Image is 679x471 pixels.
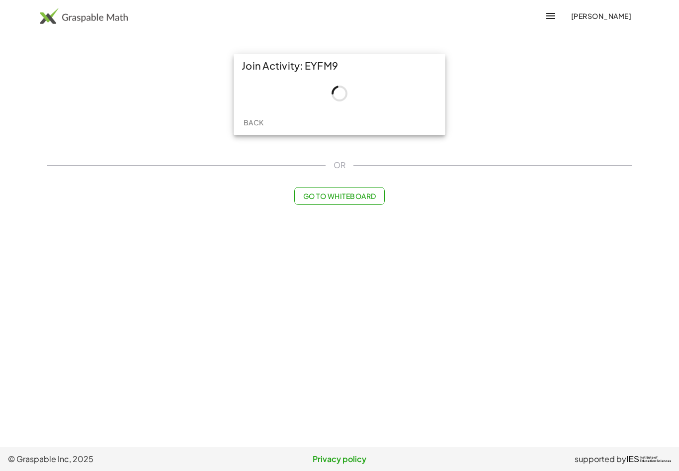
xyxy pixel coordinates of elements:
[234,54,445,78] div: Join Activity: EYFM9
[571,11,631,20] span: [PERSON_NAME]
[334,159,345,171] span: OR
[640,456,671,463] span: Institute of Education Sciences
[243,118,263,127] span: Back
[626,453,671,465] a: IESInstitute ofEducation Sciences
[238,113,269,131] button: Back
[229,453,450,465] a: Privacy policy
[294,187,384,205] button: Go to Whiteboard
[303,191,376,200] span: Go to Whiteboard
[563,7,639,25] button: [PERSON_NAME]
[8,453,229,465] span: © Graspable Inc, 2025
[575,453,626,465] span: supported by
[626,455,639,464] span: IES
